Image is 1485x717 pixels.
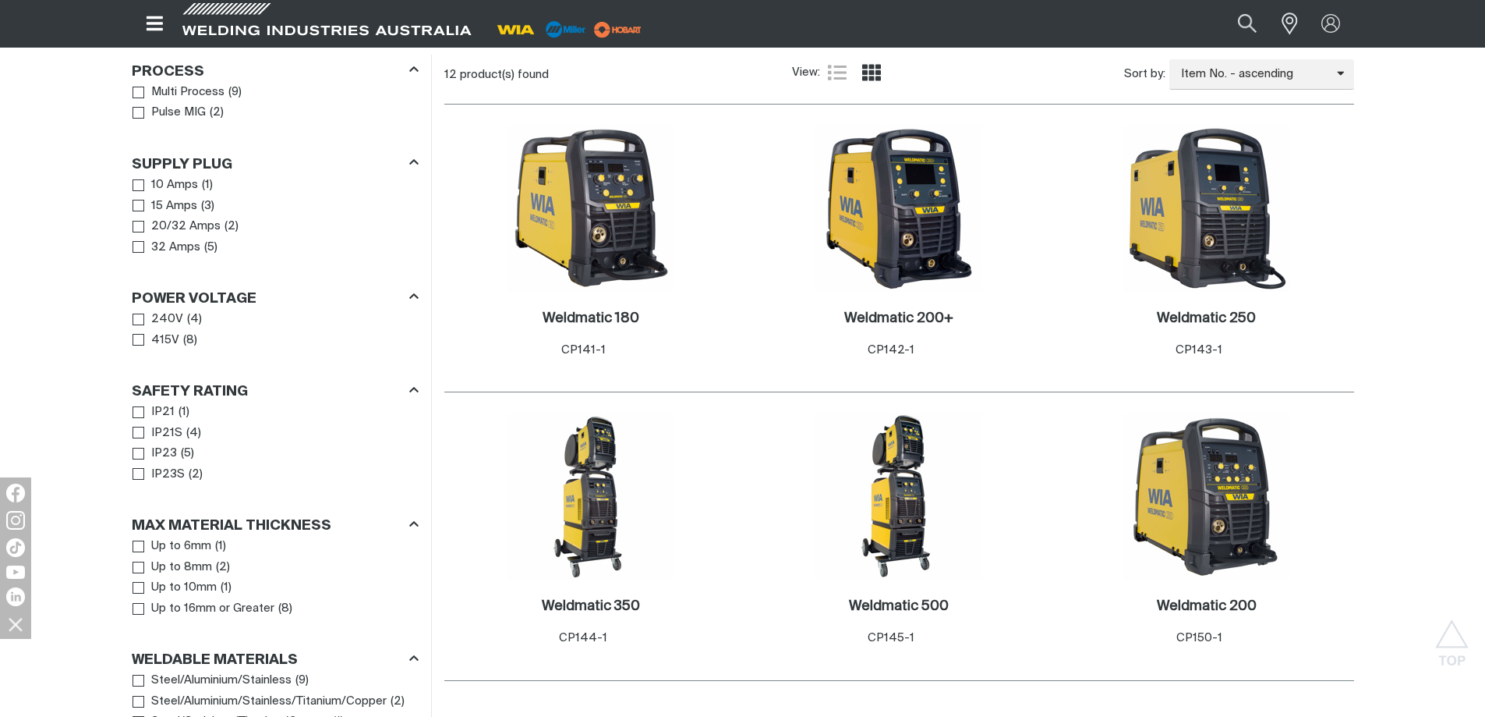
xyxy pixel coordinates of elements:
[507,125,674,292] img: Weldmatic 180
[133,577,217,598] a: Up to 10mm
[542,599,640,613] h2: Weldmatic 350
[1434,619,1469,655] button: Scroll to top
[444,67,792,83] div: 12
[1200,6,1273,41] input: Product name or item number...
[151,466,185,484] span: IP23S
[151,218,221,236] span: 20/32 Amps
[133,598,275,619] a: Up to 16mm or Greater
[792,64,820,82] span: View:
[132,381,419,402] div: Safety Rating
[559,632,607,644] span: CP144-1
[849,599,949,613] h2: Weldmatic 500
[186,424,201,442] span: ( 4 )
[151,559,212,577] span: Up to 8mm
[6,511,25,530] img: Instagram
[1123,125,1290,292] img: Weldmatic 250
[151,83,225,101] span: Multi Process
[179,403,189,421] span: ( 1 )
[844,310,953,328] a: Weldmatic 200+
[460,69,549,80] span: product(s) found
[507,413,674,580] img: Weldmatic 350
[1157,599,1257,613] h2: Weldmatic 200
[151,600,274,618] span: Up to 16mm or Greater
[151,579,217,597] span: Up to 10mm
[201,197,214,215] span: ( 3 )
[133,196,198,217] a: 15 Amps
[181,445,194,463] span: ( 5 )
[132,515,419,536] div: Max Material Thickness
[151,332,179,350] span: 415V
[133,402,418,485] ul: Safety Rating
[278,600,292,618] span: ( 8 )
[216,559,230,577] span: ( 2 )
[133,423,183,444] a: IP21S
[132,651,298,669] h3: Weldable Materials
[133,237,201,258] a: 32 Amps
[815,413,982,580] img: Weldmatic 500
[133,216,221,237] a: 20/32 Amps
[6,566,25,579] img: YouTube
[133,464,186,485] a: IP23S
[133,691,387,712] a: Steel/Aluminium/Stainless/Titanium/Copper
[133,443,178,464] a: IP23
[151,239,200,257] span: 32 Amps
[133,536,212,557] a: Up to 6mm
[6,484,25,502] img: Facebook
[133,82,225,103] a: Multi Process
[2,611,29,637] img: hide socials
[295,672,309,690] span: ( 9 )
[133,536,418,619] ul: Max Material Thickness
[542,598,640,616] a: Weldmatic 350
[1169,66,1337,83] span: Item No. - ascending
[815,125,982,292] img: Weldmatic 200+
[1157,598,1257,616] a: Weldmatic 200
[543,311,639,325] h2: Weldmatic 180
[151,197,197,215] span: 15 Amps
[844,311,953,325] h2: Weldmatic 200+
[151,672,292,690] span: Steel/Aluminium/Stainless
[133,330,180,351] a: 415V
[183,332,197,350] span: ( 8 )
[221,579,232,597] span: ( 1 )
[133,82,418,123] ul: Process
[1124,66,1165,83] span: Sort by:
[132,60,419,81] div: Process
[1157,311,1256,325] h2: Weldmatic 250
[151,176,198,194] span: 10 Amps
[589,23,646,35] a: miller
[444,55,1354,94] section: Product list controls
[189,466,203,484] span: ( 2 )
[6,538,25,557] img: TikTok
[151,403,175,421] span: IP21
[228,83,242,101] span: ( 9 )
[1176,344,1222,356] span: CP143-1
[151,424,182,442] span: IP21S
[132,649,419,670] div: Weldable Materials
[151,311,183,328] span: 240V
[132,383,248,401] h3: Safety Rating
[133,402,175,423] a: IP21
[151,693,387,711] span: Steel/Aluminium/Stainless/Titanium/Copper
[561,344,606,356] span: CP141-1
[849,598,949,616] a: Weldmatic 500
[202,176,213,194] span: ( 1 )
[133,309,418,350] ul: Power Voltage
[210,104,224,122] span: ( 2 )
[132,63,204,81] h3: Process
[225,218,239,236] span: ( 2 )
[828,63,847,82] a: List view
[132,153,419,174] div: Supply Plug
[204,239,217,257] span: ( 5 )
[868,344,914,356] span: CP142-1
[1157,310,1256,328] a: Weldmatic 250
[151,104,206,122] span: Pulse MIG
[132,288,419,309] div: Power Voltage
[543,310,639,328] a: Weldmatic 180
[1176,632,1222,644] span: CP150-1
[391,693,405,711] span: ( 2 )
[1123,413,1290,580] img: Weldmatic 200
[187,311,202,328] span: ( 4 )
[133,309,184,330] a: 240V
[133,102,207,123] a: Pulse MIG
[133,175,418,257] ul: Supply Plug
